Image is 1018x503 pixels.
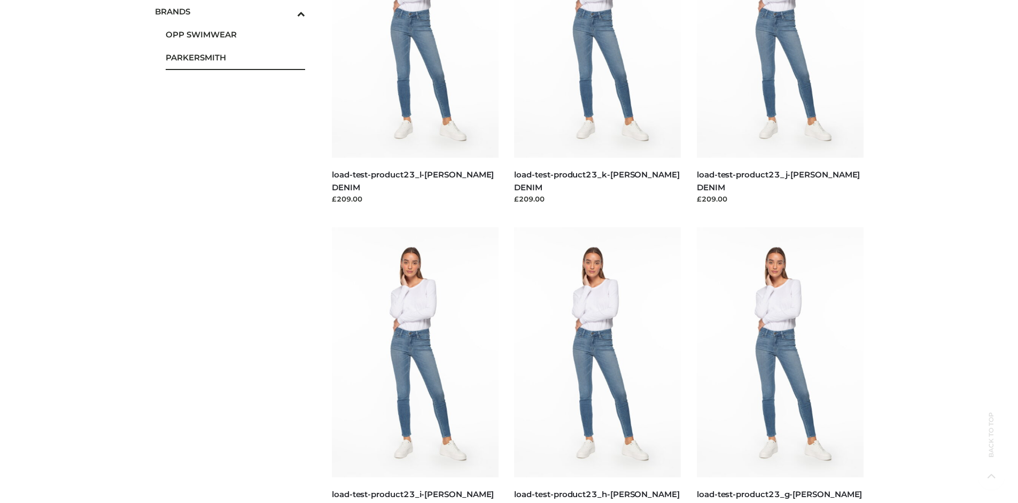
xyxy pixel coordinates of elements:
[514,169,679,192] a: load-test-product23_k-[PERSON_NAME] DENIM
[166,28,306,41] span: OPP SWIMWEAR
[166,51,306,64] span: PARKERSMITH
[697,169,860,192] a: load-test-product23_j-[PERSON_NAME] DENIM
[697,194,864,204] div: £209.00
[332,194,499,204] div: £209.00
[166,46,306,69] a: PARKERSMITH
[166,23,306,46] a: OPP SWIMWEAR
[332,169,494,192] a: load-test-product23_l-[PERSON_NAME] DENIM
[155,5,306,18] span: BRANDS
[978,431,1005,458] span: Back to top
[514,194,681,204] div: £209.00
